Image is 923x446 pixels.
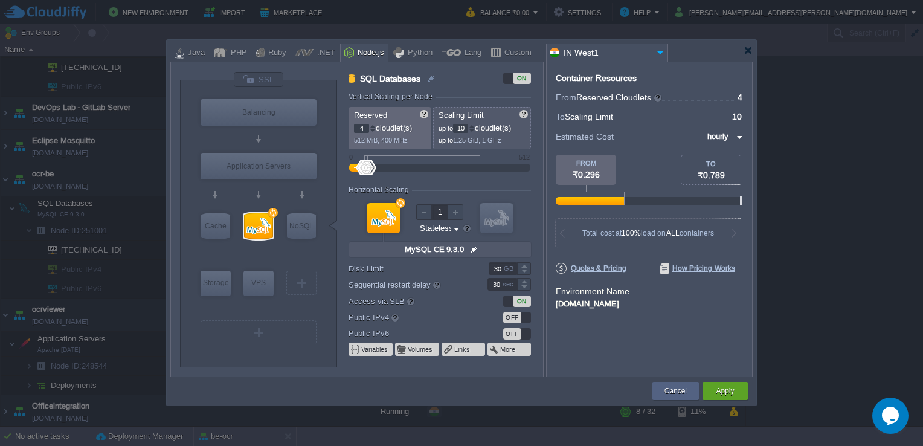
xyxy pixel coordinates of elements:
[201,320,317,344] div: Create New Layer
[503,328,521,340] div: OFF
[201,271,231,295] div: Storage
[404,44,433,62] div: Python
[556,112,565,121] span: To
[349,278,471,291] label: Sequential restart delay
[716,385,734,397] button: Apply
[664,385,687,397] button: Cancel
[500,344,516,354] button: More
[408,344,434,354] button: Volumes
[201,99,317,126] div: Load Balancer
[439,120,527,133] p: cloudlet(s)
[660,263,735,274] span: How Pricing Works
[184,44,205,62] div: Java
[556,160,616,167] div: FROM
[519,154,530,161] div: 512
[354,137,408,144] span: 512 MiB, 400 MHz
[556,74,637,83] div: Container Resources
[349,154,353,161] div: 0
[556,263,626,274] span: Quotas & Pricing
[573,170,600,179] span: ₹0.296
[314,44,335,62] div: .NET
[461,44,481,62] div: Lang
[354,120,427,133] p: cloudlet(s)
[556,286,629,296] label: Environment Name
[439,124,453,132] span: up to
[354,111,387,120] span: Reserved
[556,297,743,308] div: [DOMAIN_NAME]
[556,92,576,102] span: From
[349,92,436,101] div: Vertical Scaling per Node
[738,92,742,102] span: 4
[354,44,384,62] div: Node.js
[576,92,663,102] span: Reserved Cloudlets
[349,186,412,194] div: Horizontal Scaling
[503,312,521,323] div: OFF
[349,294,471,308] label: Access via SLB
[454,344,471,354] button: Links
[565,112,613,121] span: Scaling Limit
[361,344,389,354] button: Variables
[243,271,274,296] div: Elastic VPS
[287,213,316,239] div: NoSQL Databases
[201,213,230,239] div: Cache
[286,271,317,295] div: Create New Layer
[504,263,516,274] div: GB
[201,271,231,296] div: Storage Containers
[201,99,317,126] div: Balancing
[244,213,273,239] div: SQL Databases
[501,44,532,62] div: Custom
[556,130,614,143] span: Estimated Cost
[265,44,286,62] div: Ruby
[513,73,531,84] div: ON
[732,112,742,121] span: 10
[349,262,471,275] label: Disk Limit
[201,153,317,179] div: Application Servers
[439,111,484,120] span: Scaling Limit
[453,137,501,144] span: 1.25 GiB, 1 GHz
[681,160,741,167] div: TO
[513,296,531,307] div: ON
[227,44,247,62] div: PHP
[872,398,911,434] iframe: chat widget
[349,311,471,324] label: Public IPv4
[503,279,516,290] div: sec
[287,213,316,239] div: NoSQL
[349,327,471,340] label: Public IPv6
[698,170,725,180] span: ₹0.789
[439,137,453,144] span: up to
[243,271,274,295] div: VPS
